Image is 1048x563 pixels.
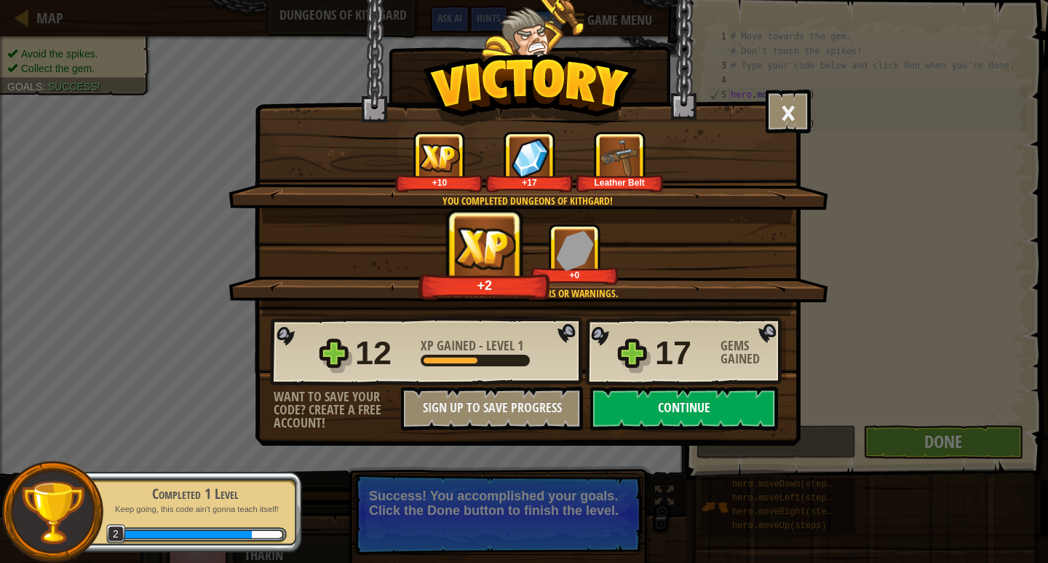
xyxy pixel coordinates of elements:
div: You completed Dungeons of Kithgard! [298,194,757,208]
img: Victory [423,54,638,127]
span: Level [483,336,517,355]
img: New Item [600,138,640,178]
img: Gems Gained [511,138,549,178]
div: 12 [355,330,412,377]
button: Continue [590,387,778,430]
span: 1 [517,336,523,355]
div: +0 [533,269,616,280]
img: XP Gained [419,143,460,172]
div: +10 [398,177,480,188]
div: 30 XP earned [122,531,253,538]
div: Leather Belt [579,177,661,188]
div: - [421,339,523,353]
span: XP Gained [421,336,479,355]
span: 2 [106,524,126,544]
div: 17 [655,330,712,377]
img: XP Gained [449,223,521,273]
p: Keep going, this code ain't gonna teach itself! [103,504,287,515]
div: Want to save your code? Create a free account! [274,390,401,430]
img: trophy.png [20,479,86,546]
button: Sign Up to Save Progress [401,387,583,430]
div: Clean code: no code errors or warnings. [298,286,757,301]
button: × [766,90,811,133]
div: Gems Gained [720,339,786,366]
div: Completed 1 Level [103,484,287,504]
div: 5 XP until level 3 [252,531,282,538]
div: +17 [488,177,571,188]
img: Gems Gained [556,230,594,270]
div: +2 [423,277,547,294]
